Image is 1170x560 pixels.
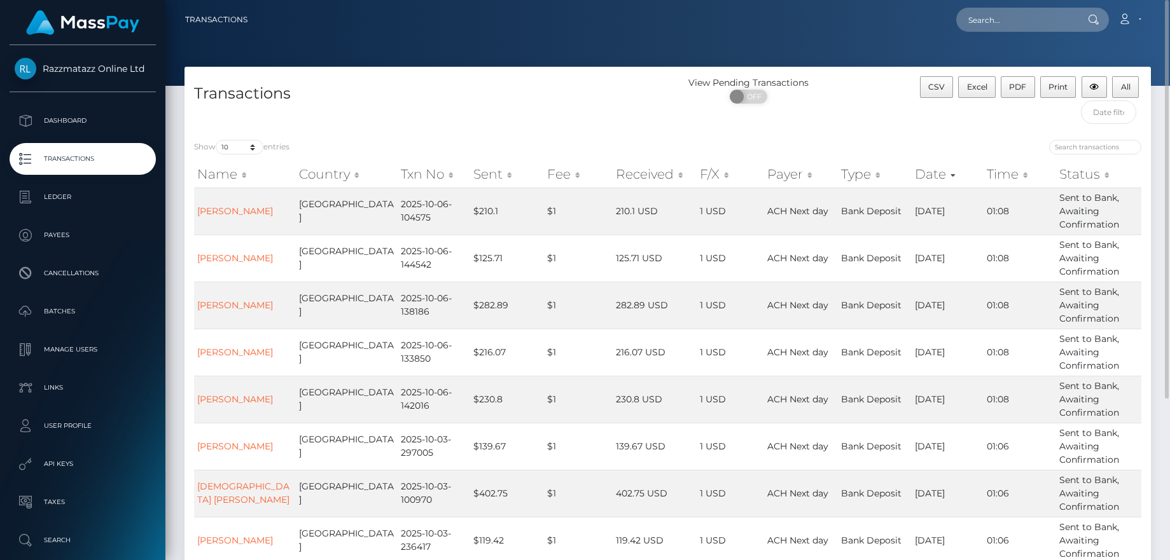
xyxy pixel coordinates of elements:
th: Received: activate to sort column ascending [613,161,697,187]
td: 01:08 [984,329,1056,376]
button: Column visibility [1082,76,1108,98]
td: 01:08 [984,235,1056,282]
td: 2025-10-06-142016 [398,376,470,423]
a: Transactions [10,143,156,175]
a: Batches [10,296,156,327]
p: Search [15,531,151,550]
td: Sent to Bank, Awaiting Confirmation [1056,188,1141,235]
td: 1 USD [697,423,763,470]
td: $125.71 [470,235,544,282]
span: Razzmatazz Online Ltd [10,63,156,74]
img: MassPay Logo [26,10,139,35]
p: API Keys [15,454,151,474]
td: $1 [544,423,613,470]
a: Dashboard [10,105,156,137]
a: Ledger [10,181,156,213]
td: $402.75 [470,470,544,517]
a: Cancellations [10,257,156,289]
a: [PERSON_NAME] [197,440,273,452]
label: Show entries [194,140,289,154]
span: ACH Next day [767,393,828,405]
td: [DATE] [912,470,984,517]
td: 1 USD [697,376,763,423]
span: ACH Next day [767,346,828,358]
td: $216.07 [470,329,544,376]
td: 2025-10-03-100970 [398,470,470,517]
button: Excel [958,76,996,98]
a: [PERSON_NAME] [197,346,273,358]
td: 1 USD [697,235,763,282]
td: Sent to Bank, Awaiting Confirmation [1056,470,1141,517]
th: Type: activate to sort column ascending [838,161,912,187]
p: Transactions [15,149,151,168]
a: [PERSON_NAME] [197,535,273,546]
td: 1 USD [697,329,763,376]
td: [GEOGRAPHIC_DATA] [296,282,398,329]
td: Sent to Bank, Awaiting Confirmation [1056,282,1141,329]
input: Date filter [1081,100,1136,124]
td: [GEOGRAPHIC_DATA] [296,376,398,423]
th: Fee: activate to sort column ascending [544,161,613,187]
a: [PERSON_NAME] [197,205,273,217]
td: Sent to Bank, Awaiting Confirmation [1056,235,1141,282]
span: CSV [928,82,945,92]
th: Country: activate to sort column ascending [296,161,398,187]
td: 01:08 [984,188,1056,235]
input: Search... [956,8,1076,32]
input: Search transactions [1049,140,1141,154]
td: Sent to Bank, Awaiting Confirmation [1056,329,1141,376]
a: Links [10,372,156,404]
span: ACH Next day [767,252,828,264]
td: $1 [544,188,613,235]
select: Showentries [216,140,263,154]
div: View Pending Transactions [668,76,829,90]
td: Bank Deposit [838,423,912,470]
th: Name: activate to sort column ascending [194,161,296,187]
td: [GEOGRAPHIC_DATA] [296,329,398,376]
td: 402.75 USD [613,470,697,517]
p: Batches [15,302,151,321]
span: ACH Next day [767,299,828,311]
td: $1 [544,470,613,517]
td: 282.89 USD [613,282,697,329]
a: [PERSON_NAME] [197,393,273,405]
a: User Profile [10,410,156,442]
td: 1 USD [697,282,763,329]
td: Bank Deposit [838,329,912,376]
a: Transactions [185,6,247,33]
a: [DEMOGRAPHIC_DATA] [PERSON_NAME] [197,481,289,505]
button: PDF [1001,76,1035,98]
th: Txn No: activate to sort column ascending [398,161,470,187]
td: 2025-10-06-144542 [398,235,470,282]
button: All [1112,76,1139,98]
span: Excel [967,82,987,92]
a: Manage Users [10,334,156,365]
th: Payer: activate to sort column ascending [764,161,838,187]
td: [DATE] [912,329,984,376]
td: 2025-10-06-104575 [398,188,470,235]
td: 01:06 [984,423,1056,470]
th: F/X: activate to sort column ascending [697,161,763,187]
td: 125.71 USD [613,235,697,282]
p: Ledger [15,188,151,207]
img: Razzmatazz Online Ltd [15,58,36,79]
td: [DATE] [912,282,984,329]
p: Links [15,378,151,397]
th: Status: activate to sort column ascending [1056,161,1141,187]
td: $1 [544,282,613,329]
p: Manage Users [15,340,151,359]
span: OFF [737,90,769,104]
a: [PERSON_NAME] [197,252,273,264]
h4: Transactions [194,83,658,105]
span: ACH Next day [767,535,828,546]
td: [GEOGRAPHIC_DATA] [296,423,398,470]
td: 01:06 [984,470,1056,517]
span: ACH Next day [767,440,828,452]
td: Bank Deposit [838,282,912,329]
button: CSV [920,76,954,98]
a: [PERSON_NAME] [197,299,273,311]
td: [DATE] [912,235,984,282]
p: Dashboard [15,111,151,130]
p: Cancellations [15,264,151,283]
button: Print [1040,76,1076,98]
